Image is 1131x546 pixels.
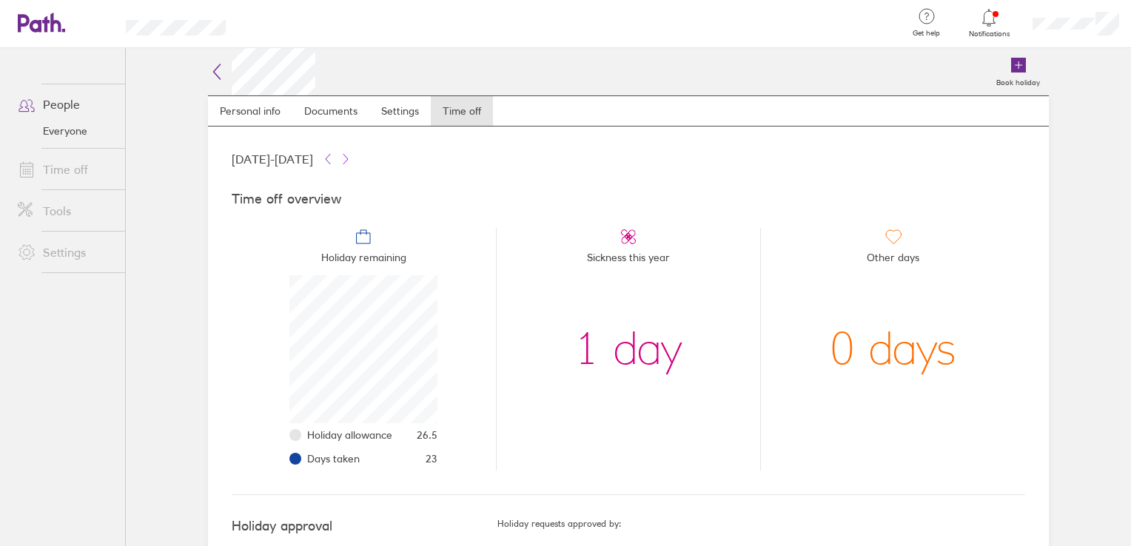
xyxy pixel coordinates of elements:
[369,96,431,126] a: Settings
[6,119,125,143] a: Everyone
[574,275,682,423] div: 1 day
[902,29,950,38] span: Get help
[867,246,919,275] span: Other days
[307,453,360,465] span: Days taken
[426,453,437,465] span: 23
[292,96,369,126] a: Documents
[965,7,1013,38] a: Notifications
[987,48,1049,95] a: Book holiday
[6,237,125,267] a: Settings
[6,90,125,119] a: People
[6,196,125,226] a: Tools
[232,152,313,166] span: [DATE] - [DATE]
[965,30,1013,38] span: Notifications
[497,519,1025,529] h5: Holiday requests approved by:
[232,519,497,534] h4: Holiday approval
[232,192,1025,207] h4: Time off overview
[431,96,493,126] a: Time off
[6,155,125,184] a: Time off
[417,429,437,441] span: 26.5
[830,275,956,423] div: 0 days
[208,96,292,126] a: Personal info
[587,246,670,275] span: Sickness this year
[307,429,392,441] span: Holiday allowance
[987,74,1049,87] label: Book holiday
[321,246,406,275] span: Holiday remaining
